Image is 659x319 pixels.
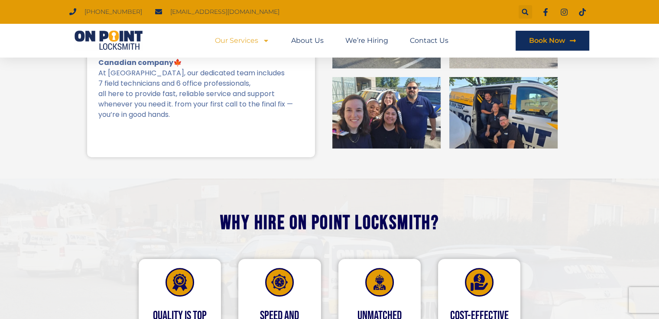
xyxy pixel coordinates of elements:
[98,78,304,89] p: 7 field technicians and 6 office professionals,
[345,31,388,51] a: We’re Hiring
[519,5,532,19] div: Search
[82,6,142,18] span: [PHONE_NUMBER]
[98,89,304,99] p: all here to provide fast, reliable service and support
[98,99,304,110] p: whenever you need it. from your first call to the final fix —
[332,77,441,148] img: On Point Locksmith Port Coquitlam, BC 3
[168,6,279,18] span: [EMAIL_ADDRESS][DOMAIN_NAME]
[291,31,324,51] a: About Us
[98,110,304,120] p: you’re in good hands.
[4,213,655,233] h2: Why hire On Point Locksmith?
[410,31,448,51] a: Contact Us
[215,31,448,51] nav: Menu
[516,31,589,51] a: Book Now
[449,77,558,148] img: On Point Locksmith Port Coquitlam, BC 4
[98,58,173,68] strong: Canadian company
[98,58,304,78] p: 🍁 At [GEOGRAPHIC_DATA], our dedicated team includes
[215,31,269,51] a: Our Services
[529,37,565,44] span: Book Now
